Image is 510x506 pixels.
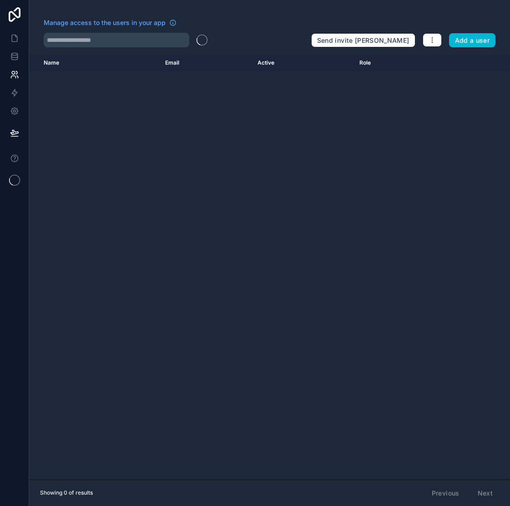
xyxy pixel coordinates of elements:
[29,55,160,71] th: Name
[44,18,177,27] a: Manage access to the users in your app
[40,489,93,496] span: Showing 0 of results
[354,55,436,71] th: Role
[29,55,510,480] div: scrollable content
[160,55,252,71] th: Email
[311,33,415,48] button: Send invite [PERSON_NAME]
[44,18,166,27] span: Manage access to the users in your app
[449,33,496,48] button: Add a user
[252,55,354,71] th: Active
